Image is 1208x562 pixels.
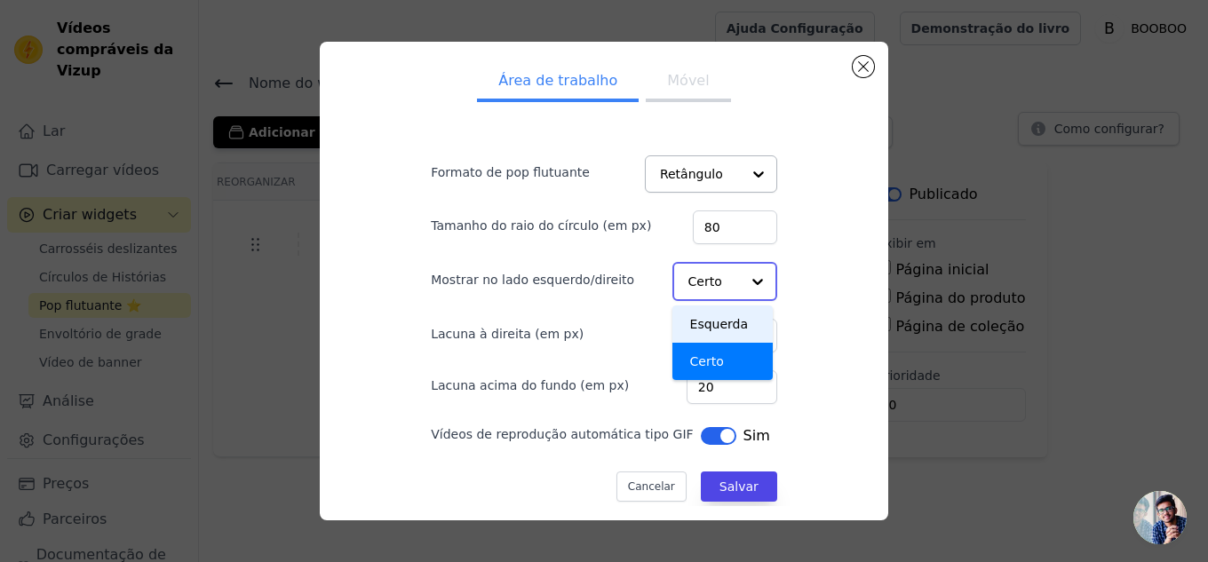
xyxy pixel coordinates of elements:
div: Conversa aberta [1133,491,1187,544]
font: Formato de pop flutuante [431,165,590,179]
font: Área de trabalho [498,72,617,89]
font: Móvel [667,72,709,89]
font: Esquerda [690,317,749,331]
font: Vídeos de reprodução automática tipo GIF [431,427,693,441]
font: Sim [743,427,770,444]
font: Certo [690,354,724,368]
font: Lacuna acima do fundo (em px) [431,378,629,392]
button: Fechar modal [853,56,874,77]
font: Tamanho do raio do círculo (em px) [431,218,651,233]
font: Salvar [719,479,759,494]
font: Mostrar no lado esquerdo/direito [431,273,634,287]
font: Lacuna à direita (em px) [431,327,584,341]
font: Cancelar [628,480,675,493]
